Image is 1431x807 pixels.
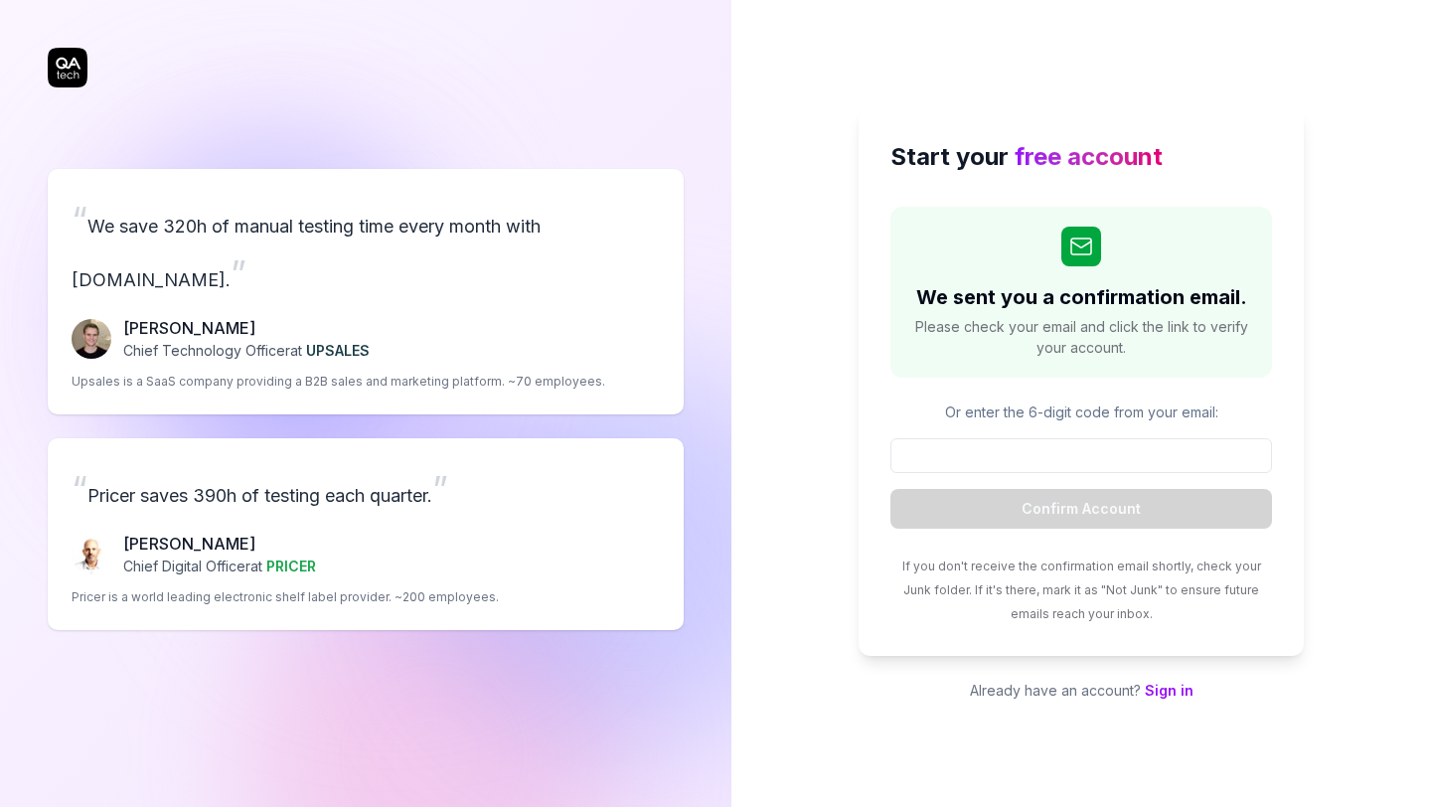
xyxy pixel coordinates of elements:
[72,588,499,606] p: Pricer is a world leading electronic shelf label provider. ~200 employees.
[72,467,87,511] span: “
[859,680,1304,701] p: Already have an account?
[890,402,1272,422] p: Or enter the 6-digit code from your email:
[306,342,370,359] span: UPSALES
[432,467,448,511] span: ”
[890,489,1272,529] button: Confirm Account
[72,462,660,516] p: Pricer saves 390h of testing each quarter.
[72,198,87,242] span: “
[910,316,1252,358] span: Please check your email and click the link to verify your account.
[1015,142,1163,171] span: free account
[1145,682,1193,699] a: Sign in
[916,282,1247,312] h2: We sent you a confirmation email.
[48,169,684,414] a: “We save 320h of manual testing time every month with [DOMAIN_NAME].”Fredrik Seidl[PERSON_NAME]Ch...
[72,535,111,574] img: Chris Chalkitis
[231,251,246,295] span: ”
[48,438,684,630] a: “Pricer saves 390h of testing each quarter.”Chris Chalkitis[PERSON_NAME]Chief Digital Officerat P...
[123,532,316,556] p: [PERSON_NAME]
[72,319,111,359] img: Fredrik Seidl
[72,373,605,391] p: Upsales is a SaaS company providing a B2B sales and marketing platform. ~70 employees.
[890,139,1272,175] h2: Start your
[72,193,660,300] p: We save 320h of manual testing time every month with [DOMAIN_NAME].
[123,316,370,340] p: [PERSON_NAME]
[902,559,1261,621] span: If you don't receive the confirmation email shortly, check your Junk folder. If it's there, mark ...
[266,558,316,574] span: PRICER
[123,556,316,576] p: Chief Digital Officer at
[123,340,370,361] p: Chief Technology Officer at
